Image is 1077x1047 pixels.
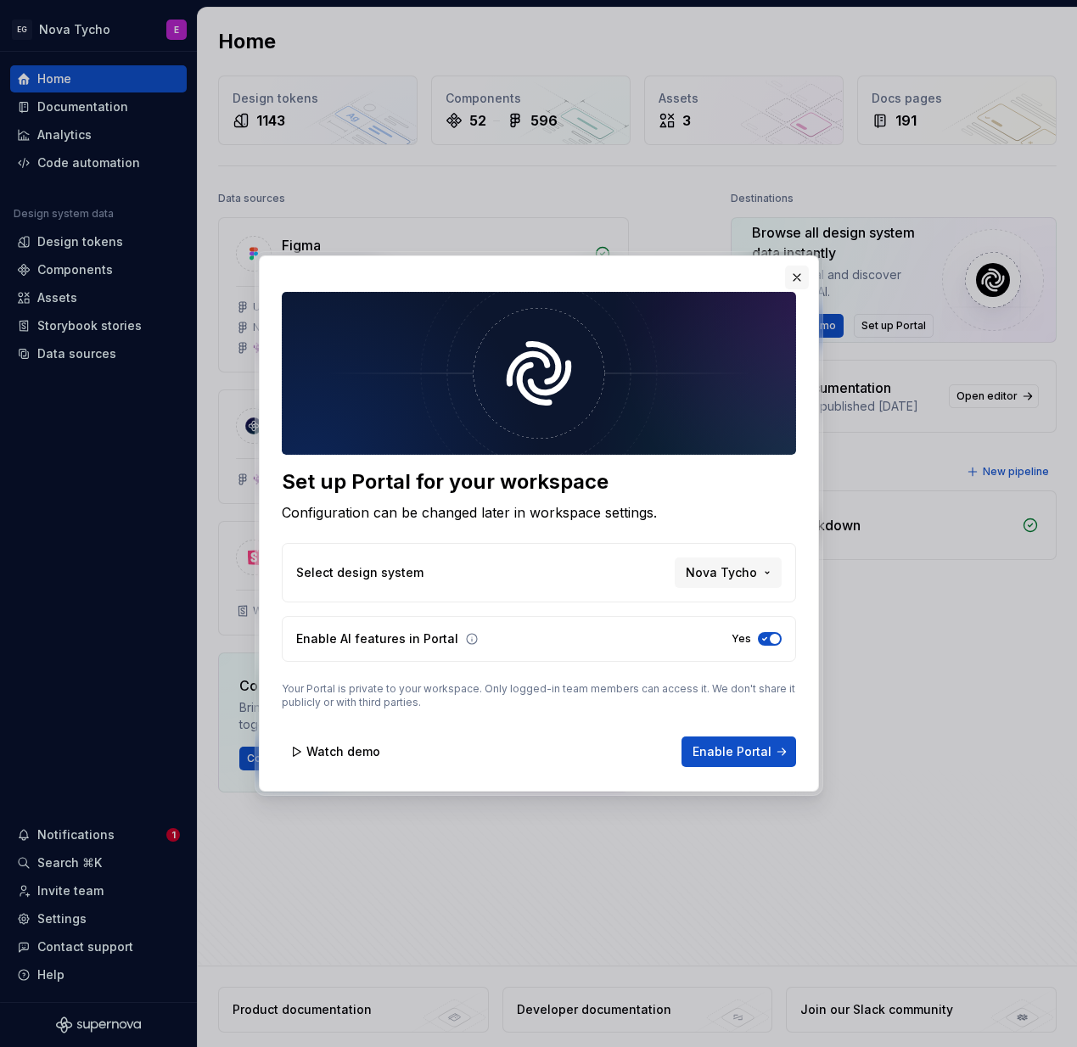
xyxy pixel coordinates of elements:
[686,564,757,581] span: Nova Tycho
[693,743,771,760] span: Enable Portal
[282,736,391,767] button: Watch demo
[282,468,796,496] div: Set up Portal for your workspace
[296,630,458,647] p: Enable AI features in Portal
[732,632,751,646] label: Yes
[675,557,782,588] button: Nova Tycho
[282,682,796,709] p: Your Portal is private to your workspace. Only logged-in team members can access it. We don't sha...
[282,502,796,523] div: Configuration can be changed later in workspace settings.
[296,564,424,581] p: Select design system
[682,736,796,767] button: Enable Portal
[306,743,380,760] span: Watch demo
